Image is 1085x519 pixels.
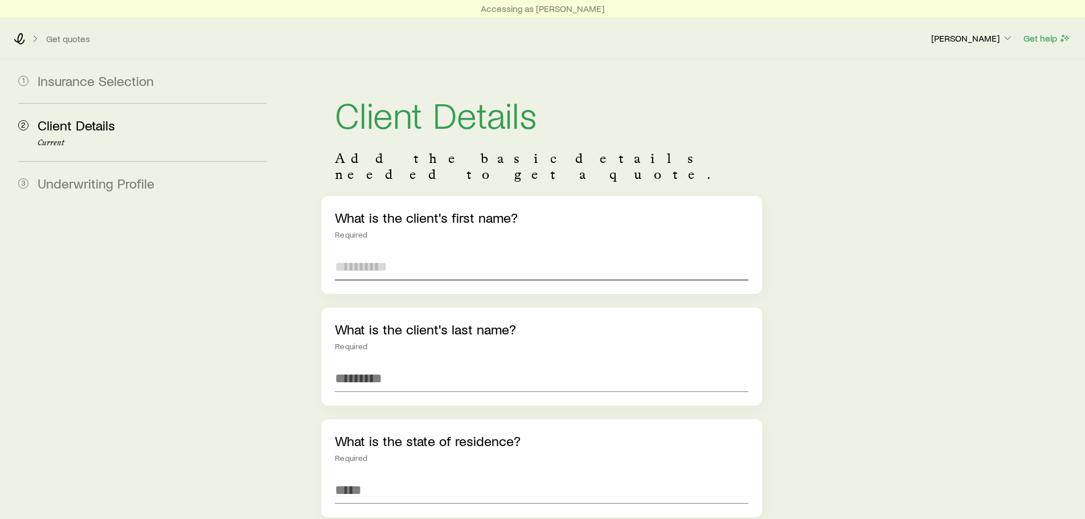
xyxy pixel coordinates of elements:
span: 2 [18,120,28,130]
span: Insurance Selection [38,72,154,89]
span: 3 [18,178,28,189]
p: Add the basic details needed to get a quote. [335,150,748,182]
div: Required [335,342,748,351]
button: [PERSON_NAME] [931,32,1014,46]
p: Accessing as [PERSON_NAME] [481,3,604,14]
p: What is the client's first name? [335,210,748,226]
span: 1 [18,76,28,86]
p: What is the client's last name? [335,321,748,337]
button: Get quotes [46,34,91,44]
div: Required [335,453,748,463]
p: [PERSON_NAME] [931,32,1013,44]
div: Required [335,230,748,239]
p: Current [38,138,267,148]
p: What is the state of residence? [335,433,748,449]
h1: Client Details [335,96,748,132]
span: Underwriting Profile [38,175,154,191]
button: Get help [1023,32,1071,45]
span: Client Details [38,117,115,133]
